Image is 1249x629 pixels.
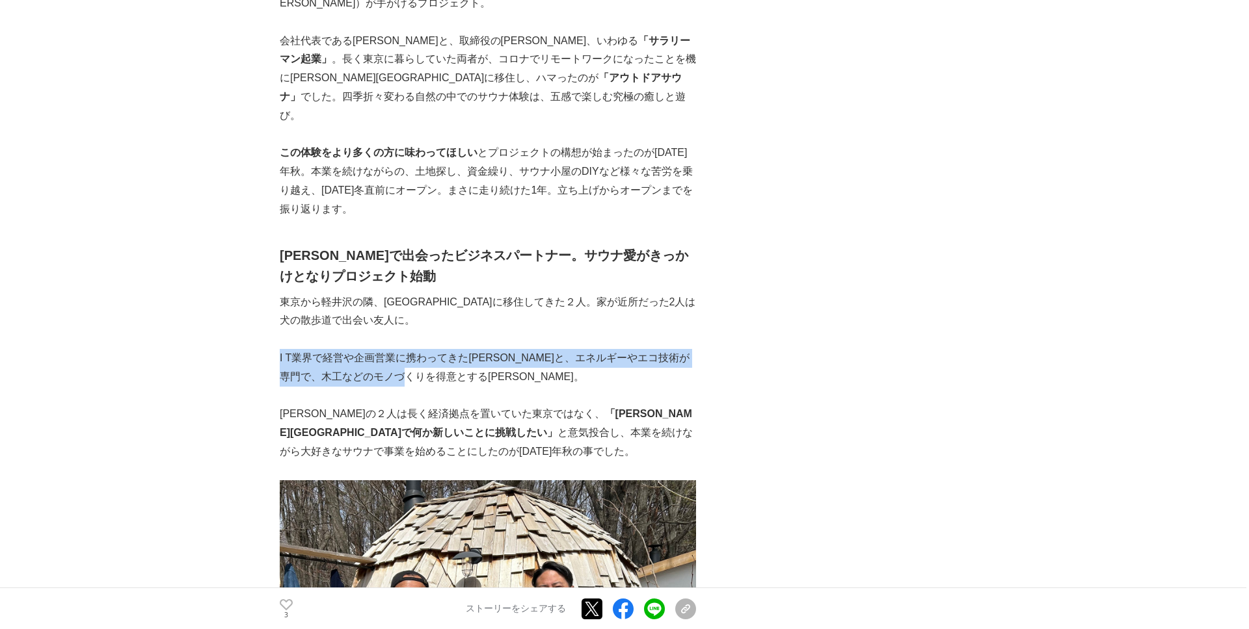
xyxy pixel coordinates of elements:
[280,293,696,331] p: 東京から軽井沢の隣、[GEOGRAPHIC_DATA]に移住してきた２人。家が近所だった2人は犬の散歩道で出会い友人に。
[280,144,696,218] p: とプロジェクトの構想が始まったのが[DATE]年秋。本業を続けながらの、土地探し、資金繰り、サウナ小屋のDIYなど様々な苦労を乗り越え、[DATE]冬直前にオープン。まさに走り続けた1年。立ち上...
[280,72,682,102] strong: 「アウトドアサウナ」
[280,32,696,125] p: 会社代表である[PERSON_NAME]と、取締役の[PERSON_NAME]、いわゆる 。長く東京に暮らしていた両者が、コロナでリモートワークになったことを機に[PERSON_NAME][GE...
[280,248,688,283] strong: [PERSON_NAME]で出会ったビジネスパートナー。サウナ愛がきっかけとなりプロジェクト始動
[466,603,566,615] p: ストーリーをシェアする
[280,147,477,158] strong: この体験をより多くの方に味わってほしい
[280,349,696,387] p: I T業界で経営や企画営業に携わってきた[PERSON_NAME]と、エネルギーやエコ技術が専門で、木工などのモノづくりを得意とする[PERSON_NAME]。
[280,405,696,461] p: [PERSON_NAME]の２人は長く経済拠点を置いていた東京ではなく、 と意気投合し、本業を続けながら大好きなサウナで事業を始めることにしたのが[DATE]年秋の事でした。
[280,611,293,618] p: 3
